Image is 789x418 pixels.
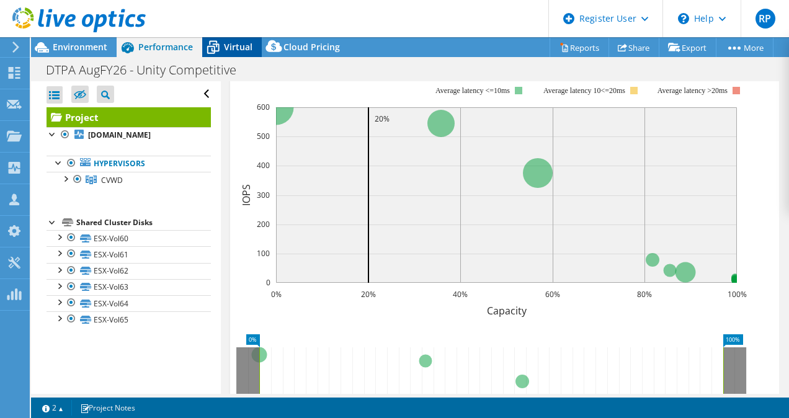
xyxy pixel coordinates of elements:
[257,131,270,141] text: 500
[47,311,211,327] a: ESX-Vol65
[678,13,689,24] svg: \n
[266,277,270,288] text: 0
[224,41,252,53] span: Virtual
[727,289,746,300] text: 100%
[47,230,211,246] a: ESX-Vol60
[47,246,211,262] a: ESX-Vol61
[657,86,727,95] text: Average latency >20ms
[257,190,270,200] text: 300
[76,215,211,230] div: Shared Cluster Disks
[47,172,211,188] a: CVWD
[47,127,211,143] a: [DOMAIN_NAME]
[453,289,468,300] text: 40%
[53,41,107,53] span: Environment
[270,289,281,300] text: 0%
[47,295,211,311] a: ESX-Vol64
[659,38,716,57] a: Export
[257,219,270,229] text: 200
[33,400,72,416] a: 2
[543,86,625,95] tspan: Average latency 10<=20ms
[716,38,773,57] a: More
[257,160,270,171] text: 400
[88,130,151,140] b: [DOMAIN_NAME]
[283,41,340,53] span: Cloud Pricing
[486,304,527,318] text: Capacity
[40,63,256,77] h1: DTPA AugFY26 - Unity Competitive
[435,86,510,95] tspan: Average latency <=10ms
[550,38,609,57] a: Reports
[608,38,659,57] a: Share
[101,175,123,185] span: CVWD
[375,113,390,124] text: 20%
[545,289,560,300] text: 60%
[71,400,144,416] a: Project Notes
[47,156,211,172] a: Hypervisors
[257,102,270,112] text: 600
[47,263,211,279] a: ESX-Vol62
[637,289,652,300] text: 80%
[138,41,193,53] span: Performance
[756,9,775,29] span: RP
[239,184,253,206] text: IOPS
[47,107,211,127] a: Project
[47,279,211,295] a: ESX-Vol63
[257,248,270,259] text: 100
[361,289,376,300] text: 20%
